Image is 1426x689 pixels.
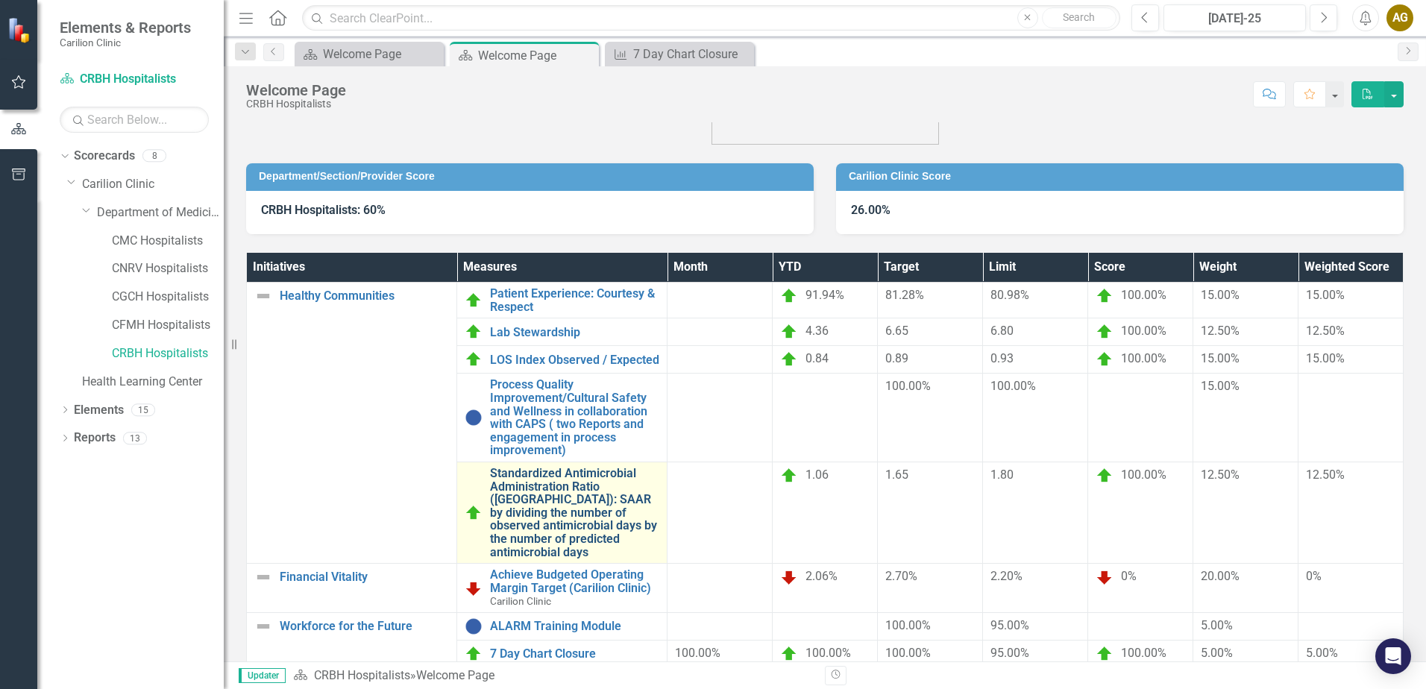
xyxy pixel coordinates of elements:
span: 95.00% [990,646,1029,660]
a: Reports [74,430,116,447]
div: 13 [123,432,147,444]
div: 15 [131,403,155,416]
a: Financial Vitality [280,570,449,584]
span: Search [1063,11,1095,23]
img: Not Defined [254,287,272,305]
img: On Target [780,350,798,368]
div: Welcome Page [416,668,494,682]
a: CRBH Hospitalists [314,668,410,682]
a: 7 Day Chart Closure [490,647,659,661]
img: Below Plan [1096,568,1114,586]
a: 7 Day Chart Closure [609,45,750,63]
span: 100.00% [1121,324,1166,339]
span: 15.00% [1306,351,1345,365]
span: 81.28% [885,288,924,302]
img: Below Plan [465,579,483,597]
a: CNRV Hospitalists [112,260,224,277]
div: 8 [142,150,166,163]
td: Double-Click to Edit Right Click for Context Menu [457,374,668,462]
span: 100.00% [885,646,931,660]
a: Carilion Clinic [82,176,224,193]
td: Double-Click to Edit Right Click for Context Menu [457,283,668,318]
img: On Target [1096,467,1114,485]
a: CFMH Hospitalists [112,317,224,334]
span: 100.00% [1121,288,1166,302]
span: 95.00% [990,618,1029,632]
h3: Carilion Clinic Score [849,171,1396,182]
span: 15.00% [1201,351,1240,365]
span: 20.00% [1201,569,1240,583]
span: Elements & Reports [60,19,191,37]
div: Welcome Page [246,82,346,98]
div: Open Intercom Messenger [1375,638,1411,674]
img: On Target [465,504,483,522]
div: Welcome Page [323,45,440,63]
span: 2.20% [990,569,1023,583]
span: 1.80 [990,468,1014,482]
span: 100.00% [1121,352,1166,366]
img: No Information [465,409,483,427]
img: On Target [465,645,483,663]
td: Double-Click to Edit Right Click for Context Menu [247,612,457,667]
a: Health Learning Center [82,374,224,391]
span: 100.00% [885,618,931,632]
a: Elements [74,402,124,419]
span: 12.50% [1306,324,1345,338]
strong: CRBH Hospitalists: 60% [261,203,386,217]
span: 15.00% [1201,379,1240,393]
input: Search ClearPoint... [302,5,1120,31]
a: LOS Index Observed / Expected [490,353,659,367]
span: 6.80 [990,324,1014,338]
img: On Target [465,350,483,368]
small: Carilion Clinic [60,37,191,48]
span: 5.00% [1201,618,1233,632]
input: Search Below... [60,107,209,133]
button: [DATE]-25 [1163,4,1306,31]
td: Double-Click to Edit Right Click for Context Menu [247,564,457,613]
a: Welcome Page [298,45,440,63]
span: 5.00% [1306,646,1338,660]
img: On Target [1096,323,1114,341]
a: Department of Medicine [97,204,224,221]
a: Workforce for the Future [280,620,449,633]
span: 0.89 [885,351,908,365]
td: Double-Click to Edit Right Click for Context Menu [457,564,668,613]
span: 100.00% [1121,468,1166,482]
button: AG [1386,4,1413,31]
a: CRBH Hospitalists [112,345,224,362]
span: 2.06% [805,569,838,583]
span: 0% [1306,569,1322,583]
span: 12.50% [1201,324,1240,338]
span: 100.00% [990,379,1036,393]
a: Lab Stewardship [490,326,659,339]
span: 0.84 [805,352,829,366]
a: Standardized Antimicrobial Administration Ratio ([GEOGRAPHIC_DATA]): SAAR by dividing the number ... [490,467,659,559]
img: No Information [465,617,483,635]
a: Scorecards [74,148,135,165]
div: [DATE]-25 [1169,10,1301,28]
h3: Department/Section/Provider Score [259,171,806,182]
td: Double-Click to Edit Right Click for Context Menu [457,318,668,346]
img: On Target [780,645,798,663]
img: On Target [465,323,483,341]
img: On Target [1096,350,1114,368]
div: Welcome Page [478,46,595,65]
a: CMC Hospitalists [112,233,224,250]
img: Below Plan [780,568,798,586]
img: On Target [1096,645,1114,663]
span: 6.65 [885,324,908,338]
span: 4.36 [805,324,829,339]
a: Patient Experience: Courtesy & Respect [490,287,659,313]
td: Double-Click to Edit Right Click for Context Menu [247,283,457,564]
img: Not Defined [254,568,272,586]
div: 7 Day Chart Closure [633,45,750,63]
span: 5.00% [1201,646,1233,660]
img: Not Defined [254,617,272,635]
div: » [293,667,814,685]
span: 91.94% [805,288,844,302]
a: CGCH Hospitalists [112,289,224,306]
td: Double-Click to Edit Right Click for Context Menu [457,346,668,374]
span: 0% [1121,569,1137,583]
td: Double-Click to Edit Right Click for Context Menu [457,612,668,640]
